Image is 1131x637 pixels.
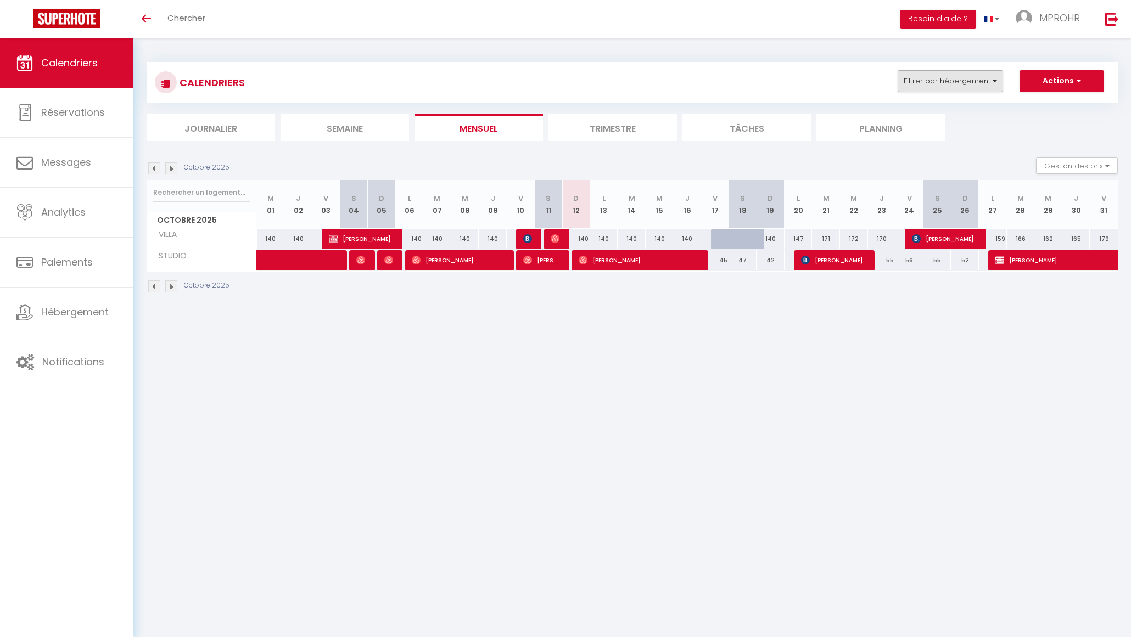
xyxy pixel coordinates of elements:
[41,56,98,70] span: Calendriers
[479,180,507,229] th: 09
[979,180,1007,229] th: 27
[797,193,800,204] abbr: L
[579,250,700,270] span: [PERSON_NAME]
[1034,180,1062,229] th: 29
[1039,11,1080,25] span: MPROHR
[682,114,811,141] li: Tâches
[351,193,356,204] abbr: S
[785,229,813,249] div: 147
[962,193,968,204] abbr: D
[41,255,93,269] span: Paiements
[1017,193,1024,204] abbr: M
[329,228,394,249] span: [PERSON_NAME]
[951,180,979,229] th: 26
[840,229,868,249] div: 172
[801,250,866,270] span: [PERSON_NAME]
[408,193,411,204] abbr: L
[951,250,979,270] div: 52
[979,229,1007,249] div: 159
[1007,229,1035,249] div: 166
[546,193,551,204] abbr: S
[42,355,104,369] span: Notifications
[284,229,312,249] div: 140
[868,250,896,270] div: 55
[629,193,635,204] abbr: M
[646,180,674,229] th: 15
[656,193,663,204] abbr: M
[823,193,830,204] abbr: M
[548,114,677,141] li: Trimestre
[895,250,923,270] div: 56
[562,180,590,229] th: 12
[673,180,701,229] th: 16
[451,229,479,249] div: 140
[356,250,366,270] span: [PERSON_NAME]
[340,180,368,229] th: 04
[41,305,109,319] span: Hébergement
[1062,229,1090,249] div: 165
[167,12,205,24] span: Chercher
[147,114,275,141] li: Journalier
[434,193,440,204] abbr: M
[590,180,618,229] th: 13
[33,9,100,28] img: Super Booking
[923,250,951,270] div: 55
[462,193,468,204] abbr: M
[323,193,328,204] abbr: V
[41,105,105,119] span: Réservations
[995,250,1122,270] span: [PERSON_NAME]
[923,180,951,229] th: 25
[1036,157,1118,174] button: Gestion des prix
[147,212,256,228] span: Octobre 2025
[312,180,340,229] th: 03
[673,229,701,249] div: 140
[523,228,533,249] span: [PERSON_NAME]
[1062,180,1090,229] th: 30
[701,180,729,229] th: 17
[153,183,250,202] input: Rechercher un logement...
[785,180,813,229] th: 20
[618,229,646,249] div: 140
[257,180,285,229] th: 01
[149,229,190,241] span: VILLA
[768,193,773,204] abbr: D
[1074,193,1078,204] abbr: J
[1020,70,1104,92] button: Actions
[880,193,884,204] abbr: J
[41,155,91,169] span: Messages
[713,193,718,204] abbr: V
[379,193,384,204] abbr: D
[184,280,229,291] p: Octobre 2025
[415,114,543,141] li: Mensuel
[551,228,560,249] span: [PERSON_NAME]
[602,193,606,204] abbr: L
[451,180,479,229] th: 08
[573,193,579,204] abbr: D
[816,114,945,141] li: Planning
[757,229,785,249] div: 140
[423,229,451,249] div: 140
[1007,180,1035,229] th: 28
[1016,10,1032,26] img: ...
[935,193,940,204] abbr: S
[412,250,505,270] span: [PERSON_NAME]
[423,180,451,229] th: 07
[729,180,757,229] th: 18
[868,180,896,229] th: 23
[840,180,868,229] th: 22
[701,250,729,270] div: 45
[729,250,757,270] div: 47
[368,180,396,229] th: 05
[284,180,312,229] th: 02
[184,162,229,173] p: Octobre 2025
[296,193,300,204] abbr: J
[898,70,1003,92] button: Filtrer par hébergement
[912,228,977,249] span: [PERSON_NAME]
[991,193,994,204] abbr: L
[149,250,190,262] span: STUDIO
[1090,229,1118,249] div: 179
[618,180,646,229] th: 14
[257,229,285,249] div: 140
[1105,12,1119,26] img: logout
[395,229,423,249] div: 140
